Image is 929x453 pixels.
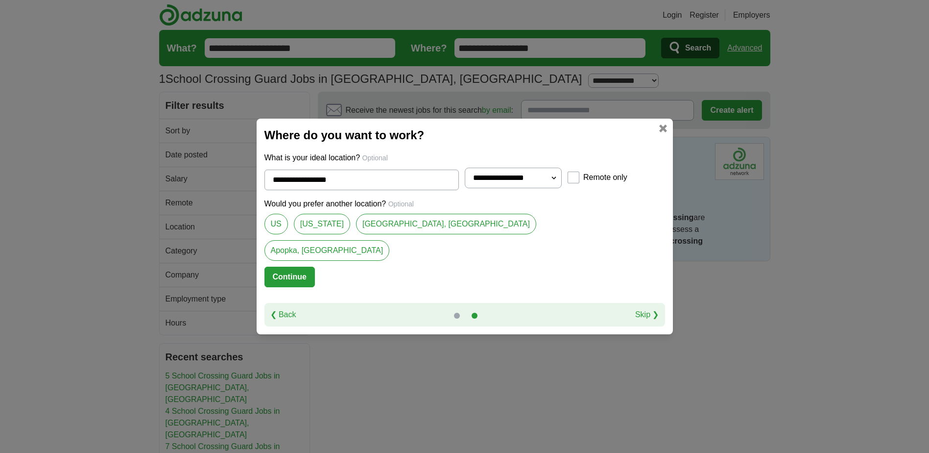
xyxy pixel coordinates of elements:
a: [US_STATE] [294,214,350,234]
p: What is your ideal location? [264,152,665,164]
a: ❮ Back [270,309,296,321]
a: Apopka, [GEOGRAPHIC_DATA] [264,240,390,261]
label: Remote only [583,172,627,183]
span: Optional [362,154,388,162]
span: Optional [388,200,414,208]
h2: Where do you want to work? [264,126,665,144]
a: [GEOGRAPHIC_DATA], [GEOGRAPHIC_DATA] [356,214,536,234]
p: Would you prefer another location? [264,198,665,210]
a: US [264,214,288,234]
a: Skip ❯ [635,309,659,321]
button: Continue [264,267,315,287]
